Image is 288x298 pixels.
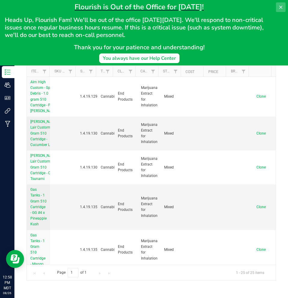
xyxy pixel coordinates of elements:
inline-svg: Users [5,82,11,88]
span: Clone [256,131,266,135]
span: Thank you for your patience and understanding! [74,43,205,51]
span: Gas Tanks - 1 Gram 510 Cartridge - Mango [30,233,45,266]
a: Clone [256,248,272,252]
span: Clone [256,94,266,99]
a: Price [208,70,218,74]
a: Item Name [31,69,57,73]
span: 1 - 25 of 25 items [231,268,269,277]
span: Clone [256,205,266,209]
a: Filter [125,66,135,77]
span: End Products [118,201,134,213]
span: 1.4.19.1306.0 [80,131,103,136]
a: Strain [163,69,175,73]
span: Marijuana Extract for Inhalation [141,238,158,261]
a: Filter [39,66,49,77]
span: Cannabis [101,131,116,136]
span: Gas Tanks - 1 Gram 510 Cartridge - GG #4 x Pineapple Kush [30,187,47,226]
span: Marijuana Extract for Inhalation [141,122,158,145]
span: End Products [118,244,134,255]
span: Marijuana Extract for Inhalation [141,196,158,219]
span: Mixed [164,204,180,210]
a: Gas Tanks - 1 Gram 510 Cartridge - GG #4 x Pineapple Kush [30,187,47,227]
a: [PERSON_NAME]'s Lair Custom - 1 Gram 510 Cartridge - Cucumber Lime [30,119,60,148]
span: [PERSON_NAME]'s Lair Custom - 1 Gram 510 Cartridge - Cucumber Lime [30,120,60,147]
span: Heads Up, Flourish Fam! We'll be out of the office [DATE][DATE]. We'll respond to non-critical is... [5,16,265,39]
a: Sku Retail Display Name [54,69,100,73]
a: Clone [256,94,272,99]
p: 08/26 [3,291,12,295]
input: 1 [68,268,78,277]
inline-svg: Manufacturing [5,121,11,127]
a: Clone [256,131,272,135]
span: End Products [118,91,134,102]
a: Filter [148,66,158,77]
span: Marijuana Extract for Inhalation [141,156,158,179]
span: Cannabis [101,247,116,253]
span: 1.4.19.1298.0 [80,94,103,99]
a: Category [140,69,158,73]
span: Page of 1 [52,268,92,277]
span: Clone [256,248,266,252]
span: Cannabis [101,204,116,210]
a: Filter [238,66,248,77]
inline-svg: Inventory [5,69,11,75]
p: 12:58 PM MDT [3,275,12,291]
a: Filter [86,66,96,77]
span: 1.4.19.1305.0 [80,165,103,170]
a: [PERSON_NAME]'s Lair Custom - 1 Gram 510 Cartridge - Orange Tsunami [30,153,60,182]
span: End Products [118,162,134,173]
a: Aim High Custom - Space Debris - 1.0 gram 510 Cartridge - Pink [PERSON_NAME] [30,79,58,114]
span: [PERSON_NAME]'s Lair Custom - 1 Gram 510 Cartridge - Orange Tsunami [30,154,60,181]
inline-svg: User Roles [5,95,11,101]
span: Cannabis [101,94,116,99]
a: Gas Tanks - 1 Gram 510 Cartridge - Mango [30,233,46,267]
a: Brand [231,69,243,73]
a: Filter [103,66,113,77]
span: Flourish is Out of the Office for [DATE]! [75,2,204,12]
span: Mixed [164,165,180,170]
a: SKU [80,69,87,73]
span: Clone [256,165,266,169]
a: Type [101,69,109,73]
iframe: Resource center [6,250,24,268]
span: End Products [118,128,134,139]
span: 1.4.19.1357.0 [80,247,103,253]
a: Clone [256,165,272,169]
a: Class [118,69,128,73]
a: Clone [256,205,272,209]
div: You always have our Help Center [103,55,176,62]
span: Mixed [164,94,180,99]
span: Aim High Custom - Space Debris - 1.0 gram 510 Cartridge - Pink [PERSON_NAME] [30,80,58,113]
span: Mixed [164,131,180,136]
span: 1.4.19.1359.0 [80,204,103,210]
inline-svg: Integrations [5,108,11,114]
a: Filter [171,66,181,77]
span: Mixed [164,247,180,253]
span: Cannabis [101,165,116,170]
span: Marijuana Extract for Inhalation [141,85,158,108]
a: Cost [185,70,195,74]
a: Filter [66,66,75,77]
